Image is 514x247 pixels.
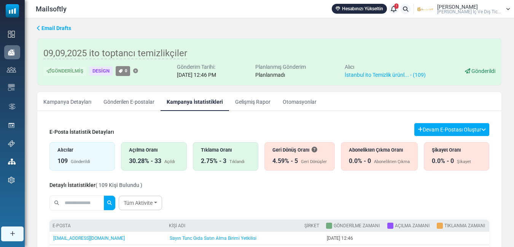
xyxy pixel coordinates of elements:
[161,92,229,111] a: Kampanya İstatistikleri
[301,159,327,165] div: Geri Dönüşler
[6,4,19,17] img: mailsoftly_icon_blue_white.svg
[8,84,15,91] img: email-templates-icon.svg
[177,71,216,79] div: [DATE] 12:46 PM
[437,4,478,9] span: [PERSON_NAME]
[8,140,15,147] img: support-icon.svg
[71,159,90,165] div: Gönderildi
[57,157,68,166] div: 109
[272,157,298,166] div: 4.59% - 5
[345,72,426,78] a: İstanbul ito Temizlik ürünl... - (109)
[255,72,285,78] span: Planlanmadı
[349,146,410,154] div: Abonelikten Çıkma Oranı
[437,9,501,14] span: [PERSON_NAME] İç Ve Dış Tic...
[201,157,226,166] div: 2.75% - 3
[8,122,15,129] img: landing_pages.svg
[416,3,435,15] img: User Logo
[334,223,380,228] a: Gönderilme Zamanı
[97,92,161,111] a: Gönderilen E-postalar
[312,147,317,152] i: Bir e-posta alıcısına ulaşamadığında geri döner. Bu, dolu bir gelen kutusu nedeniyle geçici olara...
[8,31,15,38] img: dashboard-icon.svg
[8,49,15,55] img: campaigns-icon-active.png
[129,146,178,154] div: Açılma Oranı
[36,4,67,14] span: Mailsoftly
[432,146,481,154] div: Şikayet Oranı
[229,92,277,111] a: Gelişmiş Rapor
[201,146,250,154] div: Tıklama Oranı
[272,146,327,154] div: Geri Dönüş Oranı
[229,159,245,165] div: Tıklandı
[119,196,162,210] a: Tüm Aktivite
[388,4,399,14] a: 1
[43,66,86,76] div: Gönderilmiş
[43,48,187,59] span: 09,09,2025 ito toptancı temizlikçiler
[457,159,471,165] div: Şikayet
[53,223,71,228] a: E-posta
[304,223,319,228] a: Şirket
[7,67,16,72] img: contacts-icon.svg
[345,63,426,71] div: Alıcı
[164,159,175,165] div: Açıldı
[332,4,387,14] a: Hesabınızı Yükseltin
[116,66,130,76] a: 0
[471,68,495,74] span: Gönderildi
[444,223,485,228] a: Tıklanma Zamanı
[416,3,510,15] a: User Logo [PERSON_NAME] [PERSON_NAME] İç Ve Dış Tic...
[37,92,97,111] a: Kampanya Detayları
[49,128,114,136] div: E-Posta İstatistik Detayları
[414,123,489,136] button: Devam E-Postası Oluştur
[129,157,161,166] div: 30.28% - 33
[323,232,384,245] td: [DATE] 12:46
[133,69,138,74] a: Etiket Ekle
[8,102,16,111] img: workflow.svg
[395,223,430,228] a: Açılma Zamanı
[374,159,410,165] div: Abonelikten Çıkma
[349,157,371,166] div: 0.0% - 0
[8,177,15,184] img: settings-icon.svg
[37,24,71,32] a: Email Drafts
[49,181,142,189] div: Detaylı İstatistikler
[277,92,323,111] a: Otomasyonlar
[95,182,142,188] span: ( 109 Kişi Bulundu )
[170,236,256,241] a: Sayın Tunc Gıda Satın Alma Birimi Yetkilisi
[41,25,71,31] span: translation missing: tr.ms_sidebar.email_drafts
[432,157,454,166] div: 0.0% - 0
[177,63,216,71] div: Gönderim Tarihi:
[169,223,185,228] a: Kişi Adı
[125,68,127,73] span: 0
[57,146,107,154] div: Alıcılar
[53,236,125,241] a: [EMAIL_ADDRESS][DOMAIN_NAME]
[255,63,306,71] div: Planlanmış Gönderim
[395,3,399,9] span: 1
[89,66,113,76] div: Design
